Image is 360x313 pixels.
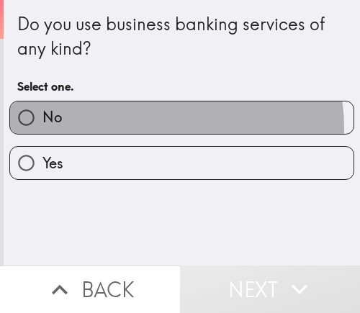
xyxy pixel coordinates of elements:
[42,107,62,127] span: No
[17,78,346,94] h6: Select one.
[10,147,354,179] button: Yes
[17,12,346,60] div: Do you use business banking services of any kind?
[42,153,63,173] span: Yes
[10,101,354,134] button: No
[180,266,360,313] button: Next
